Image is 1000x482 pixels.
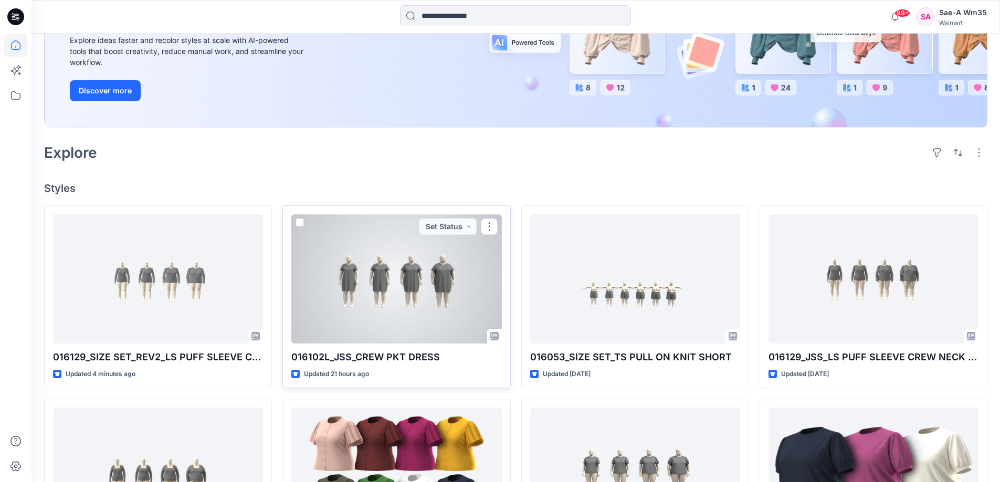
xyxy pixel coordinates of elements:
a: 016102L_JSS_CREW PKT DRESS [291,214,501,344]
p: 016129_JSS_LS PUFF SLEEVE CREW NECK TOP [769,350,978,365]
p: Updated 4 minutes ago [66,369,135,380]
button: Discover more [70,80,141,101]
div: SA [916,7,935,26]
p: Updated [DATE] [543,369,591,380]
h4: Styles [44,182,987,195]
div: Walmart [939,19,987,27]
p: 016129_SIZE SET_REV2_LS PUFF SLEEVE CREW NECK TOP [53,350,263,365]
div: Sae-A Wm35 [939,6,987,19]
p: 016102L_JSS_CREW PKT DRESS [291,350,501,365]
p: Updated 21 hours ago [304,369,369,380]
a: Discover more [70,80,306,101]
p: 016053_SIZE SET_TS PULL ON KNIT SHORT [530,350,740,365]
a: 016129_JSS_LS PUFF SLEEVE CREW NECK TOP [769,214,978,344]
a: 016129_SIZE SET_REV2_LS PUFF SLEEVE CREW NECK TOP [53,214,263,344]
h2: Explore [44,144,97,161]
span: 99+ [894,9,910,17]
p: Updated [DATE] [781,369,829,380]
div: Explore ideas faster and recolor styles at scale with AI-powered tools that boost creativity, red... [70,35,306,68]
a: 016053_SIZE SET_TS PULL ON KNIT SHORT [530,214,740,344]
